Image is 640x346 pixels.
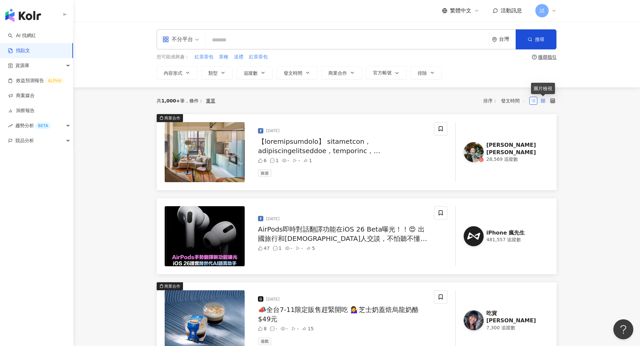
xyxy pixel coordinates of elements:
[411,66,442,79] button: 排除
[273,246,278,251] span: message
[373,70,392,75] span: 官方帳號
[486,237,541,243] div: 481,557 追蹤數
[258,158,263,163] span: like
[464,226,484,246] img: KOL Avatar
[464,142,484,162] img: KOL Avatar
[486,141,541,156] div: [PERSON_NAME][PERSON_NAME]
[418,70,427,76] span: 排除
[165,206,253,266] div: post-image
[258,137,429,155] div: 【loremipsumdolo】 sitametcon，adipiscingelitseddoe，temporinc，utlaboreetdolo，magnaaliquaen，admini，ve...
[282,158,289,163] div: -
[244,70,258,76] span: 追蹤數
[161,98,180,103] span: 1,000+
[540,7,544,14] span: 試
[303,158,312,163] div: 1
[234,53,244,61] button: 送禮
[258,305,429,324] div: 📣全台7-11限定販售趕緊開吃 💁‍♀️芝士奶蓋焙烏龍奶酪 $49元
[266,128,280,134] div: [DATE]
[157,98,185,103] div: 共 筆
[270,326,277,331] div: -
[277,66,317,79] button: 發文時間
[8,32,36,39] a: searchAI 找網紅
[266,216,280,222] div: [DATE]
[249,53,268,61] button: 紅茶茶包
[15,118,51,133] span: 趨勢分析
[157,66,197,79] button: 內容形式
[531,83,555,94] div: 圖片檢視
[486,325,541,331] div: 7,300 追蹤數
[293,158,300,163] div: -
[185,98,203,103] span: 條件 ：
[306,246,315,251] div: 5
[516,29,556,49] button: 搜尋
[538,54,557,60] div: 搜尋指引
[249,54,268,60] span: 紅茶茶包
[8,77,64,84] a: 效益預測報告ALPHA
[499,36,516,42] div: 台灣
[270,158,275,163] span: message
[8,92,35,99] a: 商案媒合
[285,246,290,251] span: eye
[282,158,287,163] span: eye
[273,246,282,251] div: 1
[270,326,275,331] span: message
[501,95,526,106] span: 發文時間
[455,122,549,182] a: KOL Avatar[PERSON_NAME][PERSON_NAME]28,569 追蹤數
[281,326,288,331] div: -
[486,310,541,325] div: 吃貨[PERSON_NAME]
[296,246,303,251] div: -
[266,297,280,302] div: [DATE]
[8,123,13,128] span: rise
[258,246,263,251] span: like
[219,53,229,61] button: 茶種
[328,70,347,76] span: 商業合作
[258,326,267,331] div: 8
[237,66,273,79] button: 追蹤數
[157,54,189,60] span: 您可能感興趣：
[165,122,245,182] img: post-image
[234,54,243,60] span: 送禮
[206,98,215,103] div: 重置
[366,66,407,79] button: 官方帳號
[164,283,180,290] div: 商業合作
[486,229,541,237] div: iPhone 瘋先生
[535,37,544,42] span: 搜尋
[464,310,484,330] img: KOL Avatar
[8,47,30,54] a: 找貼文
[165,122,253,182] div: post-image商業合作
[258,326,263,331] span: like
[483,95,529,106] div: 排序：
[455,206,549,266] a: KOL AvatariPhone 瘋先生481,557 追蹤數
[195,54,213,60] span: 紅茶茶包
[194,53,214,61] button: 紅茶茶包
[450,7,471,14] span: 繁體中文
[492,37,497,42] span: environment
[201,66,233,79] button: 類型
[162,36,169,43] span: appstore
[15,133,34,148] span: 競品分析
[162,34,193,45] div: 不分平台
[208,70,218,76] span: 類型
[501,7,522,14] span: 活動訊息
[291,326,299,331] div: -
[258,338,271,345] span: 遊戲
[164,70,182,76] span: 內容形式
[219,54,228,60] span: 茶種
[258,246,270,251] div: 47
[285,246,292,251] div: -
[284,70,302,76] span: 發文時間
[35,122,51,129] div: BETA
[8,107,35,114] a: 洞察報告
[486,156,541,163] div: 28,569 追蹤數
[532,55,537,59] span: question-circle
[5,9,41,22] img: logo
[270,158,279,163] div: 1
[613,319,633,339] iframe: Help Scout Beacon - Open
[302,326,314,331] div: 15
[164,115,180,121] div: 商業合作
[281,326,285,331] span: eye
[258,158,267,163] div: 6
[258,169,271,177] span: 旅遊
[15,58,29,73] span: 資源庫
[165,206,245,266] img: post-image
